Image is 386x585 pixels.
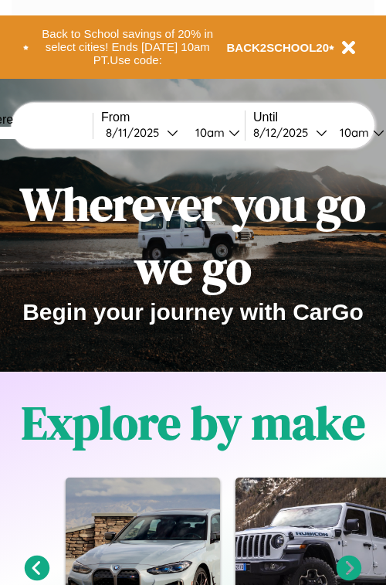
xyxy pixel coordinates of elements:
button: 8/11/2025 [101,124,183,141]
button: 10am [183,124,245,141]
div: 10am [188,125,229,140]
div: 8 / 12 / 2025 [253,125,316,140]
div: 8 / 11 / 2025 [106,125,167,140]
b: BACK2SCHOOL20 [227,41,330,54]
button: Back to School savings of 20% in select cities! Ends [DATE] 10am PT.Use code: [29,23,227,71]
h1: Explore by make [22,391,365,454]
label: From [101,111,245,124]
div: 10am [332,125,373,140]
